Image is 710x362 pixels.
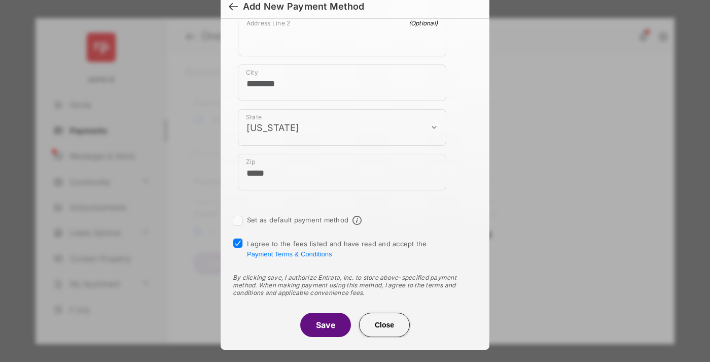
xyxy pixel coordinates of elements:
[247,250,332,258] button: I agree to the fees listed and have read and accept the
[238,15,446,56] div: payment_method_screening[postal_addresses][addressLine2]
[238,64,446,101] div: payment_method_screening[postal_addresses][locality]
[233,274,477,297] div: By clicking save, I authorize Entrata, Inc. to store above-specified payment method. When making ...
[300,313,351,337] button: Save
[352,216,362,225] span: Default payment method info
[247,216,348,224] label: Set as default payment method
[359,313,410,337] button: Close
[238,154,446,190] div: payment_method_screening[postal_addresses][postalCode]
[243,1,364,12] div: Add New Payment Method
[247,240,427,258] span: I agree to the fees listed and have read and accept the
[238,109,446,146] div: payment_method_screening[postal_addresses][administrativeArea]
